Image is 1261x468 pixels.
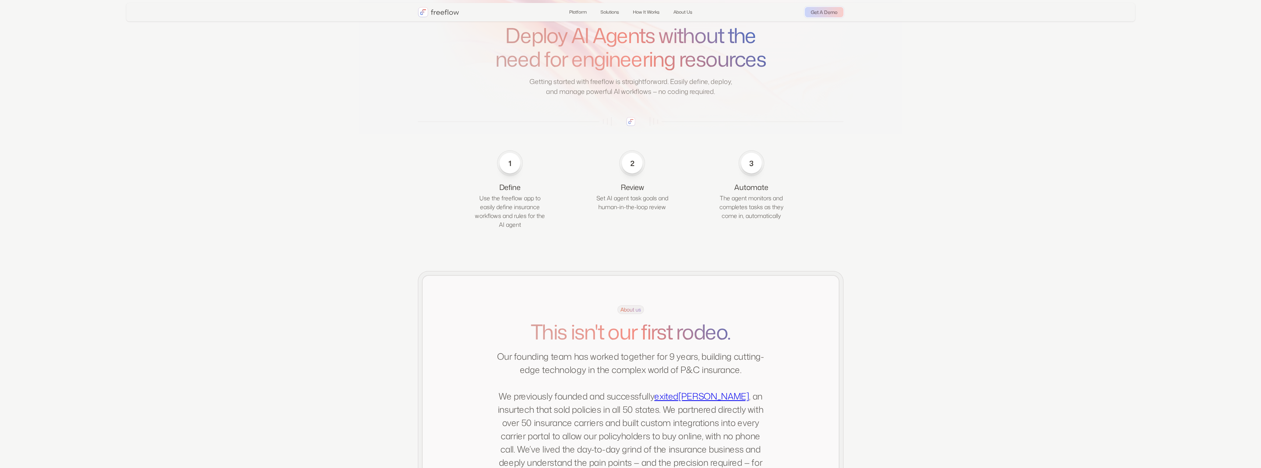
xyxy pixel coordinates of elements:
a: [PERSON_NAME] [678,390,749,402]
div: Define [473,182,547,192]
a: How It Works [628,6,664,18]
p: Use the freeflow app to easily define insurance workflows and rules for the AI agent [473,194,547,229]
div: Review [595,182,669,192]
p: The agent monitors and completes tasks as they come in, automatically [715,194,788,220]
a: home [418,7,459,17]
a: About Us [669,6,697,18]
a: Platform [564,6,591,18]
span: About us [617,305,644,314]
p: Set AI agent task goals and human-in-the-loop review [595,194,669,211]
div: 2 [627,158,637,168]
h1: Deploy AI Agents without the need for engineering resources [490,24,771,71]
div: 1 [505,158,515,168]
a: Solutions [596,6,624,18]
div: Automate [715,182,788,192]
p: Getting started with freeflow is straightforward. Easily define, deploy, and manage powerful AI w... [529,77,732,96]
h1: This isn't our first rodeo. [497,320,765,344]
a: exited [654,390,678,402]
div: 3 [746,158,757,168]
a: Get A Demo [805,7,843,17]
